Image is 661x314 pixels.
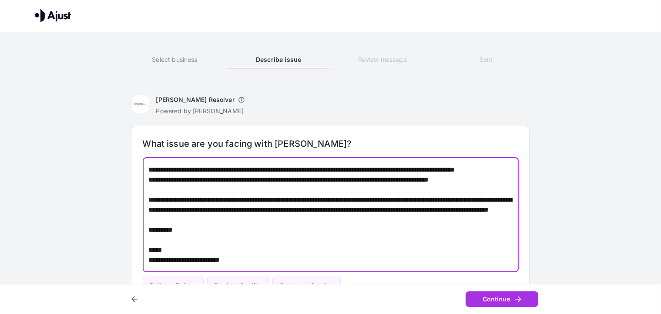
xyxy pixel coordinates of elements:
h6: [PERSON_NAME] Resolver [156,95,235,104]
button: Delivery Delays [143,276,204,296]
h6: Review message [331,55,434,64]
h6: What issue are you facing with [PERSON_NAME]? [143,137,519,151]
h6: Sent [434,55,538,64]
button: Continue [466,291,538,307]
h6: Describe issue [227,55,330,64]
button: Product Quality [207,276,269,296]
h6: Select business [123,55,227,64]
img: Kogan [132,95,149,113]
p: Powered by [PERSON_NAME] [156,107,248,115]
button: Customer Service [272,276,341,296]
img: Ajust [35,9,71,22]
